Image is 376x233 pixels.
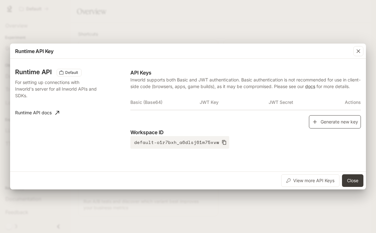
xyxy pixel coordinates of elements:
p: API Keys [130,69,361,76]
th: JWT Secret [269,95,338,110]
th: Basic (Base64) [130,95,200,110]
a: docs [305,84,315,89]
h3: Runtime API [15,69,52,75]
th: Actions [338,95,361,110]
p: For setting up connections with Inworld's server for all Inworld APIs and SDKs. [15,79,98,99]
th: JWT Key [200,95,269,110]
button: Close [342,174,363,187]
button: View more API Keys [281,174,339,187]
a: Runtime API docs [13,106,62,119]
button: Generate new key [309,115,361,129]
p: Inworld supports both Basic and JWT authentication. Basic authentication is not recommended for u... [130,76,361,90]
div: These keys will apply to your current workspace only [57,69,82,76]
p: Workspace ID [130,128,361,136]
button: default-o1r7bxh_a6dlsj61m75xvw [130,136,229,149]
p: Runtime API Key [15,47,54,55]
span: Default [63,70,81,75]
